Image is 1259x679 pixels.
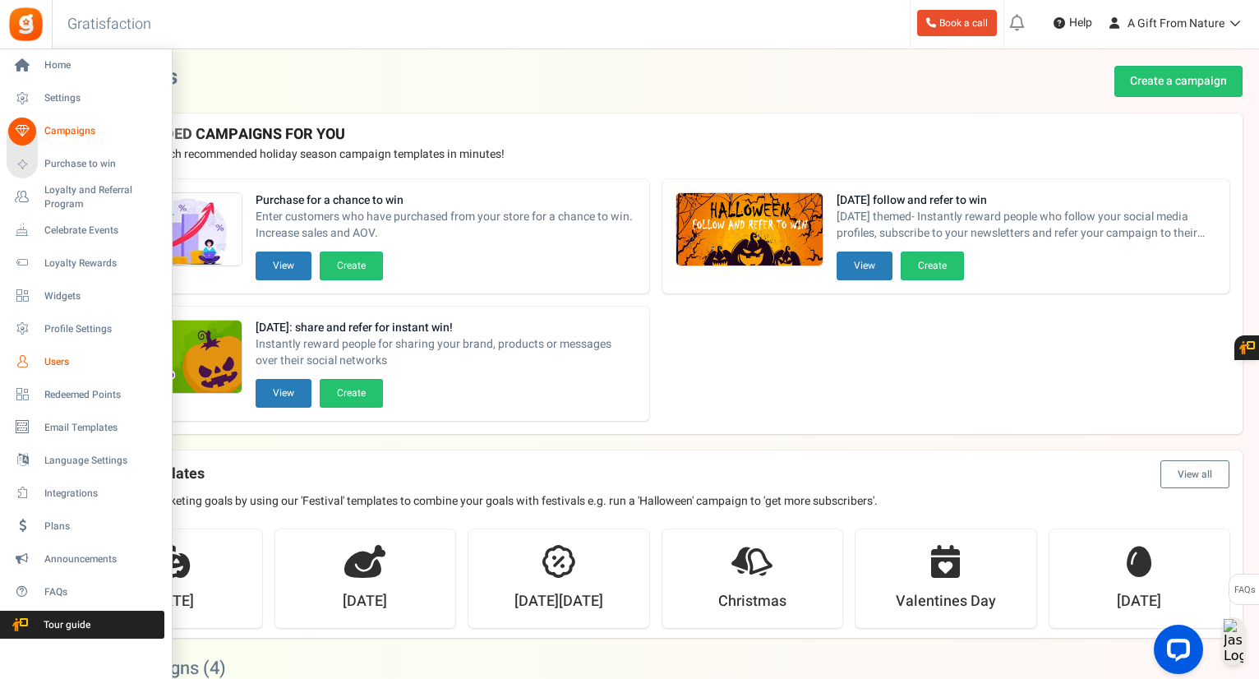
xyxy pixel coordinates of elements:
[837,192,1217,209] strong: [DATE] follow and refer to win
[7,315,164,343] a: Profile Settings
[44,124,159,138] span: Campaigns
[514,591,603,612] strong: [DATE][DATE]
[7,578,164,606] a: FAQs
[81,146,1229,163] p: Preview and launch recommended holiday season campaign templates in minutes!
[7,282,164,310] a: Widgets
[44,421,159,435] span: Email Templates
[1234,575,1256,606] span: FAQs
[44,454,159,468] span: Language Settings
[320,252,383,280] button: Create
[718,591,786,612] strong: Christmas
[44,256,159,270] span: Loyalty Rewards
[44,520,159,533] span: Plans
[256,192,636,209] strong: Purchase for a chance to win
[7,512,164,540] a: Plans
[44,224,159,238] span: Celebrate Events
[7,348,164,376] a: Users
[901,252,964,280] button: Create
[81,127,1229,143] h4: RECOMMENDED CAMPAIGNS FOR YOU
[7,479,164,507] a: Integrations
[896,591,996,612] strong: Valentines Day
[7,6,44,43] img: Gratisfaction
[256,209,636,242] span: Enter customers who have purchased from your store for a chance to win. Increase sales and AOV.
[256,320,636,336] strong: [DATE]: share and refer for instant win!
[7,52,164,80] a: Home
[44,183,164,211] span: Loyalty and Referral Program
[256,336,636,369] span: Instantly reward people for sharing your brand, products or messages over their social networks
[837,252,892,280] button: View
[1047,10,1099,36] a: Help
[7,618,122,632] span: Tour guide
[44,157,159,171] span: Purchase to win
[837,209,1217,242] span: [DATE] themed- Instantly reward people who follow your social media profiles, subscribe to your n...
[44,58,159,72] span: Home
[7,183,164,211] a: Loyalty and Referral Program
[7,118,164,145] a: Campaigns
[44,355,159,369] span: Users
[1160,460,1229,488] button: View all
[1128,15,1224,32] span: A Gift From Nature
[1114,66,1243,97] a: Create a campaign
[44,552,159,566] span: Announcements
[44,487,159,501] span: Integrations
[44,91,159,105] span: Settings
[7,381,164,409] a: Redeemed Points
[7,216,164,244] a: Celebrate Events
[7,249,164,277] a: Loyalty Rewards
[44,289,159,303] span: Widgets
[44,388,159,402] span: Redeemed Points
[7,413,164,441] a: Email Templates
[256,252,311,280] button: View
[676,193,823,267] img: Recommended Campaigns
[44,322,159,336] span: Profile Settings
[1117,591,1161,612] strong: [DATE]
[7,150,164,178] a: Purchase to win
[7,446,164,474] a: Language Settings
[256,379,311,408] button: View
[343,591,387,612] strong: [DATE]
[7,85,164,113] a: Settings
[44,585,159,599] span: FAQs
[81,493,1229,510] p: Achieve your marketing goals by using our 'Festival' templates to combine your goals with festiva...
[320,379,383,408] button: Create
[81,460,1229,488] h4: Festival templates
[1065,15,1092,31] span: Help
[49,8,169,41] h3: Gratisfaction
[917,10,997,36] a: Book a call
[7,545,164,573] a: Announcements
